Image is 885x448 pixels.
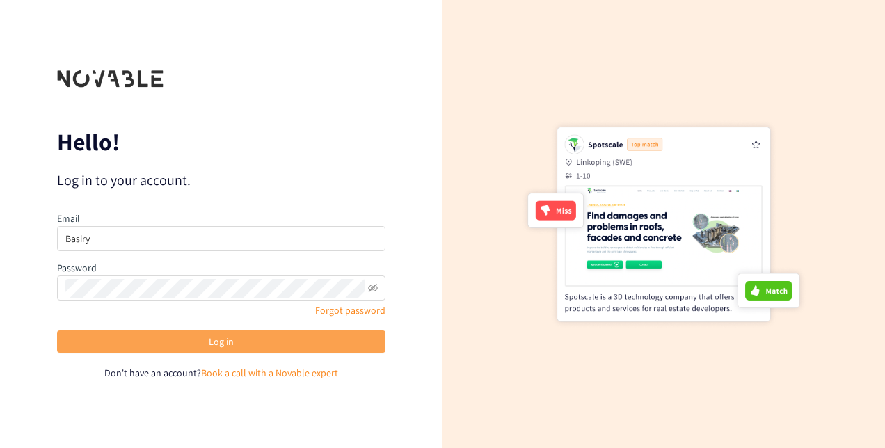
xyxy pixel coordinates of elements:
span: Log in [209,334,234,349]
button: Log in [57,330,385,353]
a: Book a call with a Novable expert [201,367,338,379]
div: Widget de chat [658,298,885,448]
a: Forgot password [315,304,385,317]
span: eye-invisible [368,283,378,293]
iframe: Chat Widget [658,298,885,448]
span: Don't have an account? [104,367,201,379]
label: Email [57,212,80,225]
p: Hello! [57,131,385,153]
label: Password [57,262,97,274]
p: Log in to your account. [57,170,385,190]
